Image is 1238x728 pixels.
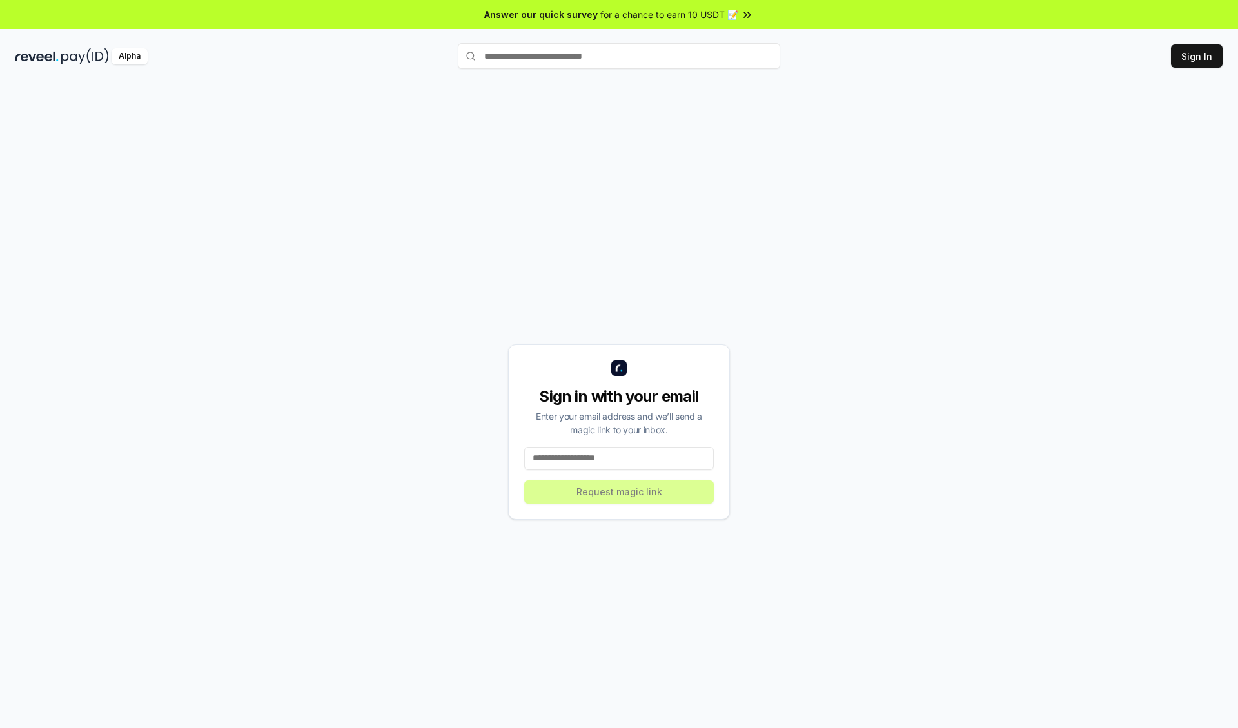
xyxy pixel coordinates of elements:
div: Sign in with your email [524,386,714,407]
img: reveel_dark [15,48,59,64]
span: Answer our quick survey [484,8,598,21]
div: Alpha [112,48,148,64]
button: Sign In [1171,44,1223,68]
img: pay_id [61,48,109,64]
span: for a chance to earn 10 USDT 📝 [600,8,738,21]
img: logo_small [611,360,627,376]
div: Enter your email address and we’ll send a magic link to your inbox. [524,409,714,437]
